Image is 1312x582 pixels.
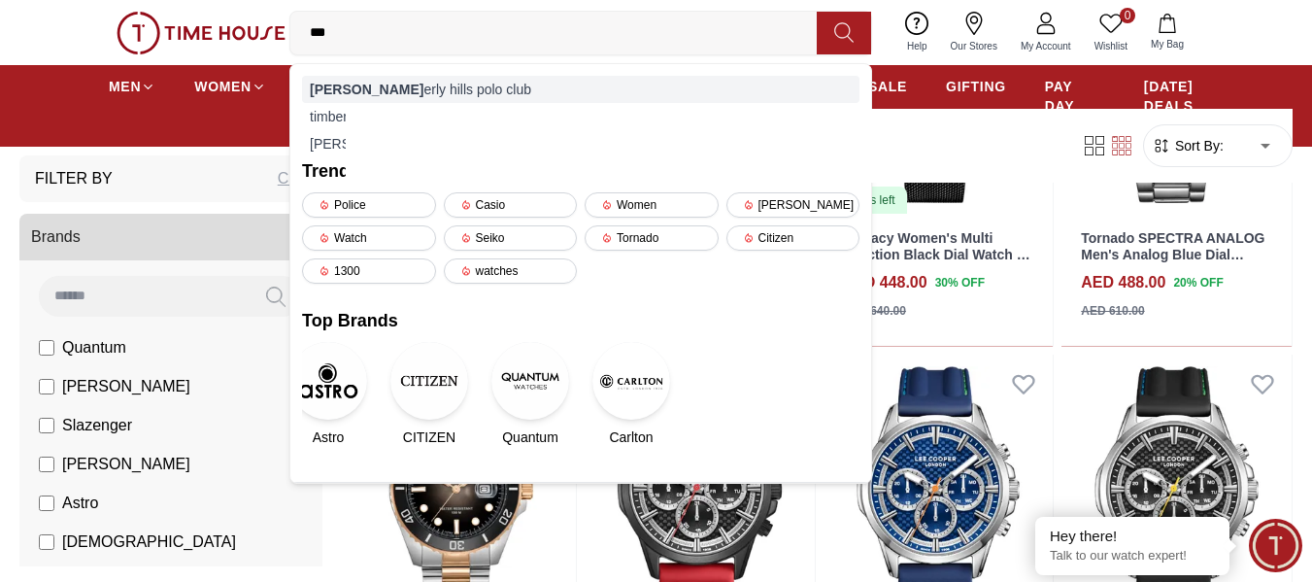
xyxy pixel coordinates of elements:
[605,342,657,447] a: CarltonCarlton
[302,307,859,334] h2: Top Brands
[390,342,468,420] img: CITIZEN
[1050,548,1215,565] p: Talk to our watch expert!
[302,76,859,103] div: erly hills polo club
[1081,230,1264,279] a: Tornado SPECTRA ANALOG Men's Analog Blue Dial Watch - T23001-SBSL
[935,274,985,291] span: 30 % OFF
[62,453,190,476] span: [PERSON_NAME]
[585,192,719,218] div: Women
[609,428,653,447] span: Carlton
[504,342,556,447] a: QuantumQuantum
[1171,136,1224,155] span: Sort By:
[31,225,81,249] span: Brands
[899,39,935,53] span: Help
[302,103,859,130] div: timberland
[868,77,907,96] span: SALE
[313,428,345,447] span: Astro
[939,8,1009,57] a: Our Stores
[62,336,126,359] span: Quantum
[109,77,141,96] span: MEN
[403,428,455,447] span: CITIZEN
[302,258,436,284] div: 1300
[444,258,578,284] div: watches
[1139,10,1195,55] button: My Bag
[726,225,860,251] div: Citizen
[1143,37,1192,51] span: My Bag
[1013,39,1079,53] span: My Account
[491,342,569,420] img: Quantum
[1173,274,1223,291] span: 20 % OFF
[302,192,436,218] div: Police
[444,225,578,251] div: Seiko
[39,340,54,356] input: Quantum
[19,214,322,260] button: Brands
[1144,77,1203,116] span: [DATE] DEALS
[943,39,1005,53] span: Our Stores
[289,342,367,420] img: Astro
[62,414,132,437] span: Slazenger
[39,418,54,433] input: Slazenger
[62,531,236,554] span: [DEMOGRAPHIC_DATA]
[1081,302,1144,320] div: AED 610.00
[726,192,860,218] div: [PERSON_NAME]
[62,492,98,515] span: Astro
[194,69,266,104] a: WOMEN
[1249,519,1302,572] div: Chat Widget
[946,77,1006,96] span: GIFTING
[39,379,54,394] input: [PERSON_NAME]
[1045,77,1105,135] span: PAY DAY SALE
[1050,527,1215,546] div: Hey there!
[278,167,315,190] div: Clear
[302,225,436,251] div: Watch
[1083,8,1139,57] a: 0Wishlist
[585,225,719,251] div: Tornado
[39,457,54,472] input: [PERSON_NAME]
[62,375,190,398] span: [PERSON_NAME]
[843,230,1030,279] a: Ecstacy Women's Multi Function Black Dial Watch - E23603-KMBB
[946,69,1006,104] a: GIFTING
[194,77,252,96] span: WOMEN
[843,302,906,320] div: AED 640.00
[843,271,927,294] h4: AED 448.00
[302,157,859,185] h2: Trending Searches
[117,12,286,54] img: ...
[1045,69,1105,143] a: PAY DAY SALE
[502,428,558,447] span: Quantum
[1087,39,1135,53] span: Wishlist
[403,342,455,447] a: CITIZENCITIZEN
[895,8,939,57] a: Help
[444,192,578,218] div: Casio
[310,82,423,97] strong: [PERSON_NAME]
[109,69,155,104] a: MEN
[1120,8,1135,23] span: 0
[1152,136,1224,155] button: Sort By:
[302,342,354,447] a: AstroAstro
[39,496,54,511] input: Astro
[592,342,670,420] img: Carlton
[1144,69,1203,123] a: [DATE] DEALS
[868,69,907,104] a: SALE
[302,130,859,157] div: [PERSON_NAME] by [PERSON_NAME]
[1081,271,1165,294] h4: AED 488.00
[35,167,113,190] h3: Filter By
[39,534,54,550] input: [DEMOGRAPHIC_DATA]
